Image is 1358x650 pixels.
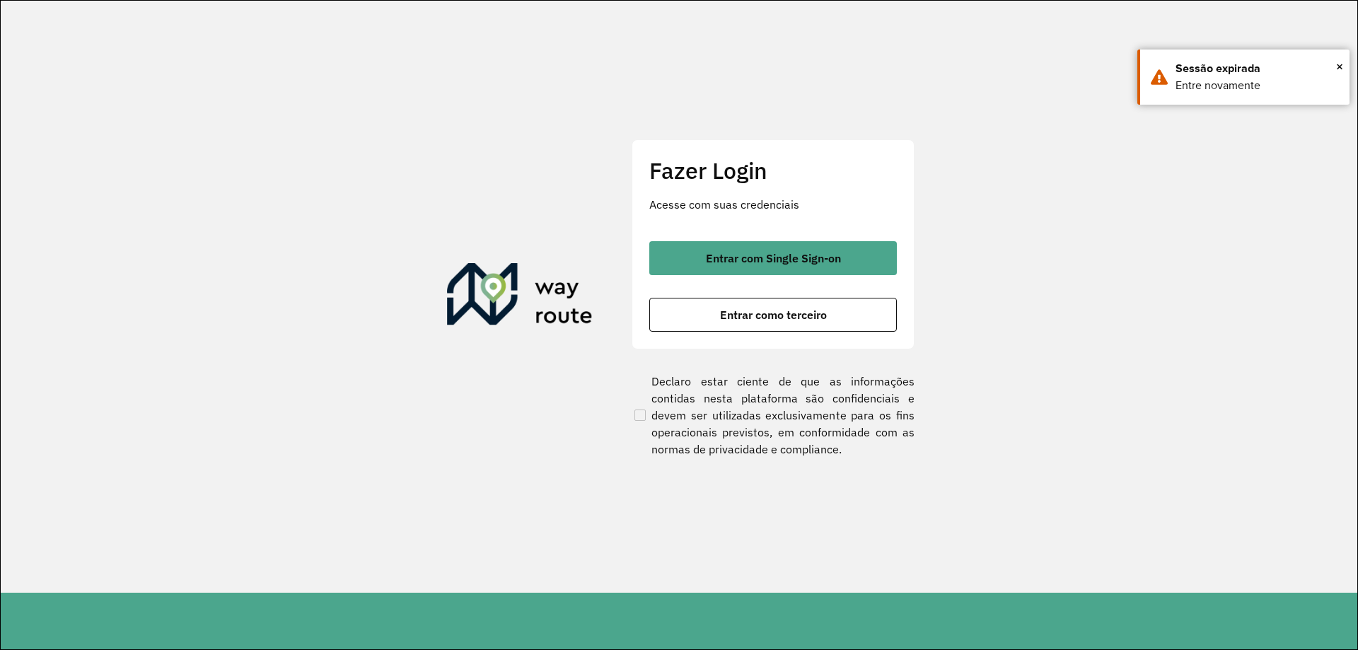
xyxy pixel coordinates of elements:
img: Roteirizador AmbevTech [447,263,593,331]
h2: Fazer Login [649,157,897,184]
label: Declaro estar ciente de que as informações contidas nesta plataforma são confidenciais e devem se... [632,373,915,458]
span: × [1336,56,1343,77]
div: Sessão expirada [1176,60,1339,77]
button: Close [1336,56,1343,77]
button: button [649,298,897,332]
span: Entrar como terceiro [720,309,827,320]
button: button [649,241,897,275]
p: Acesse com suas credenciais [649,196,897,213]
div: Entre novamente [1176,77,1339,94]
span: Entrar com Single Sign-on [706,253,841,264]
